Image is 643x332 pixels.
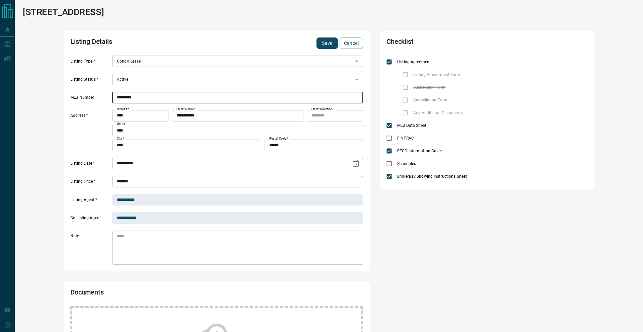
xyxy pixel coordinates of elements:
[412,97,449,103] span: Cancellation Form
[117,107,129,111] label: Street #
[112,56,363,67] div: Condo Lease
[316,37,338,49] button: Save
[70,37,246,49] h2: Listing Details
[70,233,111,265] label: Notes
[396,173,469,179] span: BrokerBay Showing Instructions Sheet
[311,107,333,111] label: Street Direction
[112,74,363,85] div: Active
[396,135,416,141] span: FINTRAC
[349,157,362,170] button: Choose date, selected date is Sep 16, 2025
[23,7,104,17] h1: [STREET_ADDRESS]
[70,59,111,67] label: Listing Type
[70,77,111,85] label: Listing Status
[396,161,418,167] span: Schedules
[70,161,111,169] label: Listing Date
[340,37,363,49] button: Cancel
[386,37,507,49] h2: Checklist
[70,179,111,187] label: Listing Price
[117,122,125,126] label: Unit #
[176,107,196,111] label: Street Name
[70,113,111,151] label: Address
[412,72,462,78] span: Listing Amendment Form
[412,84,447,90] span: Suspension Form
[70,197,111,206] label: Listing Agent
[396,59,432,65] span: Listing Agreement
[396,122,428,129] span: MLS Data Sheet
[117,137,124,141] label: City
[70,288,246,300] h2: Documents
[70,95,111,103] label: MLS Number
[396,148,443,154] span: RECO Information Guide
[269,137,288,141] label: Postal Code
[412,110,465,116] span: Any Additional Documents
[70,215,111,224] label: Co Listing Agent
